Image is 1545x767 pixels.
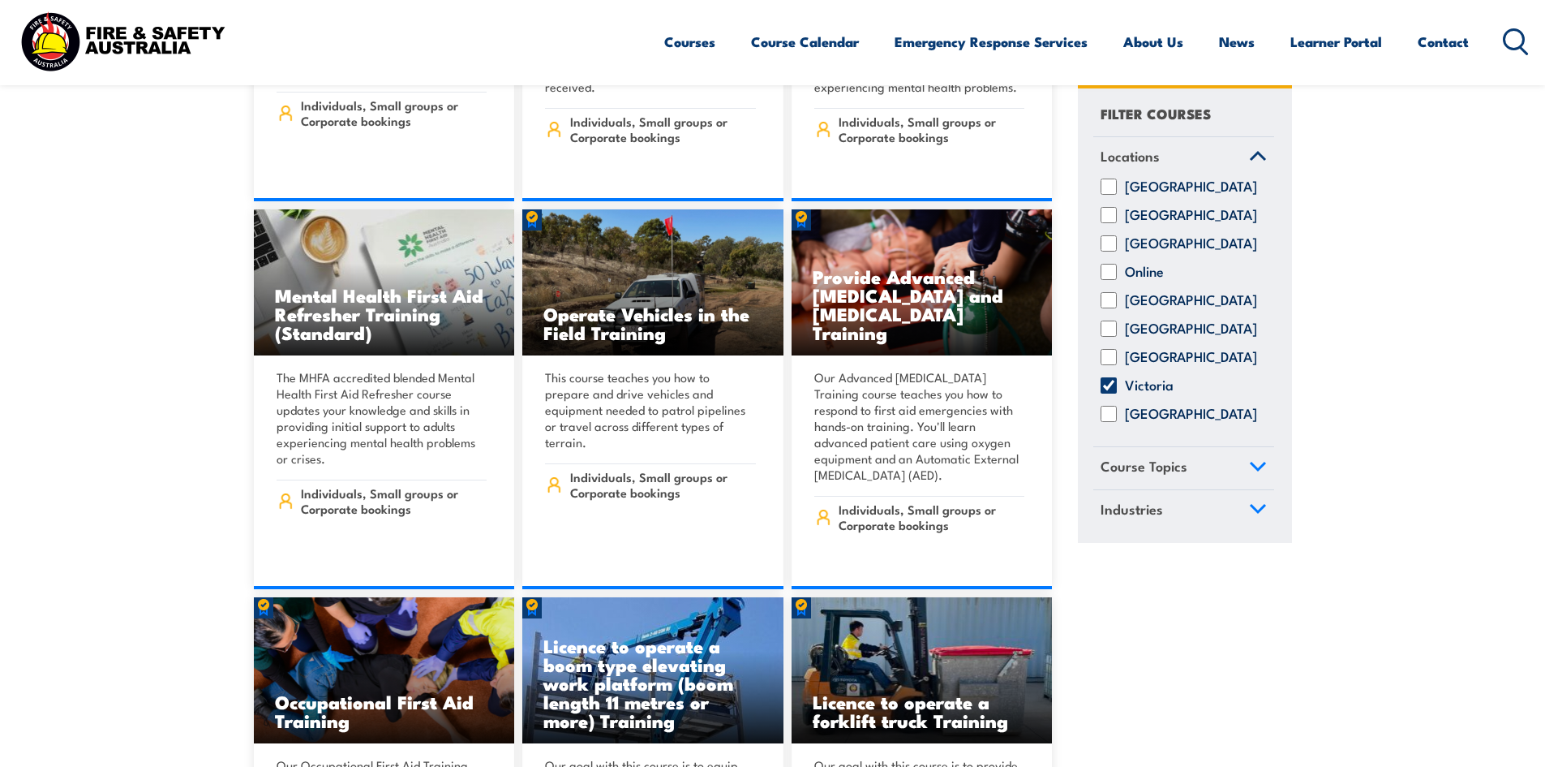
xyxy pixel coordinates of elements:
[545,369,756,450] p: This course teaches you how to prepare and drive vehicles and equipment needed to patrol pipeline...
[664,20,715,63] a: Courses
[522,597,783,743] img: Licence to operate a boom type elevating work platform (boom length 11 metres or more) TRAINING
[570,114,756,144] span: Individuals, Small groups or Corporate bookings
[254,597,515,743] a: Occupational First Aid Training
[839,502,1024,532] span: Individuals, Small groups or Corporate bookings
[813,692,1032,730] h3: Licence to operate a forklift truck Training
[1219,20,1255,63] a: News
[1125,293,1257,309] label: [GEOGRAPHIC_DATA]
[277,369,487,467] p: The MHFA accredited blended Mental Health First Aid Refresher course updates your knowledge and s...
[543,304,762,342] h3: Operate Vehicles in the Field Training
[1101,102,1211,124] h4: FILTER COURSES
[1093,137,1274,179] a: Locations
[813,267,1032,342] h3: Provide Advanced [MEDICAL_DATA] and [MEDICAL_DATA] Training
[1101,145,1160,167] span: Locations
[254,597,515,743] img: Occupational First Aid Training course
[792,209,1053,355] a: Provide Advanced [MEDICAL_DATA] and [MEDICAL_DATA] Training
[275,286,494,342] h3: Mental Health First Aid Refresher Training (Standard)
[1125,236,1257,252] label: [GEOGRAPHIC_DATA]
[522,209,783,355] img: Operate Vehicles in the Field
[254,209,515,355] img: Mental Health First Aid Refresher (Standard) TRAINING (1)
[1101,456,1187,478] span: Course Topics
[1290,20,1382,63] a: Learner Portal
[839,114,1024,144] span: Individuals, Small groups or Corporate bookings
[1125,378,1174,394] label: Victoria
[1125,321,1257,338] label: [GEOGRAPHIC_DATA]
[814,369,1025,483] p: Our Advanced [MEDICAL_DATA] Training course teaches you how to respond to first aid emergencies w...
[1125,208,1257,224] label: [GEOGRAPHIC_DATA]
[275,692,494,730] h3: Occupational First Aid Training
[1093,448,1274,490] a: Course Topics
[1125,179,1257,196] label: [GEOGRAPHIC_DATA]
[1125,265,1164,281] label: Online
[570,469,756,500] span: Individuals, Small groups or Corporate bookings
[895,20,1088,63] a: Emergency Response Services
[522,209,783,355] a: Operate Vehicles in the Field Training
[1125,350,1257,366] label: [GEOGRAPHIC_DATA]
[1123,20,1183,63] a: About Us
[792,209,1053,355] img: Provide Advanced Resuscitation and Oxygen Therapy Training
[792,597,1053,743] img: Licence to operate a forklift truck Training
[301,485,487,516] span: Individuals, Small groups or Corporate bookings
[1125,407,1257,423] label: [GEOGRAPHIC_DATA]
[254,209,515,355] a: Mental Health First Aid Refresher Training (Standard)
[1101,498,1163,520] span: Industries
[301,97,487,128] span: Individuals, Small groups or Corporate bookings
[751,20,859,63] a: Course Calendar
[1093,490,1274,532] a: Industries
[543,636,762,730] h3: Licence to operate a boom type elevating work platform (boom length 11 metres or more) Training
[522,597,783,743] a: Licence to operate a boom type elevating work platform (boom length 11 metres or more) Training
[1418,20,1469,63] a: Contact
